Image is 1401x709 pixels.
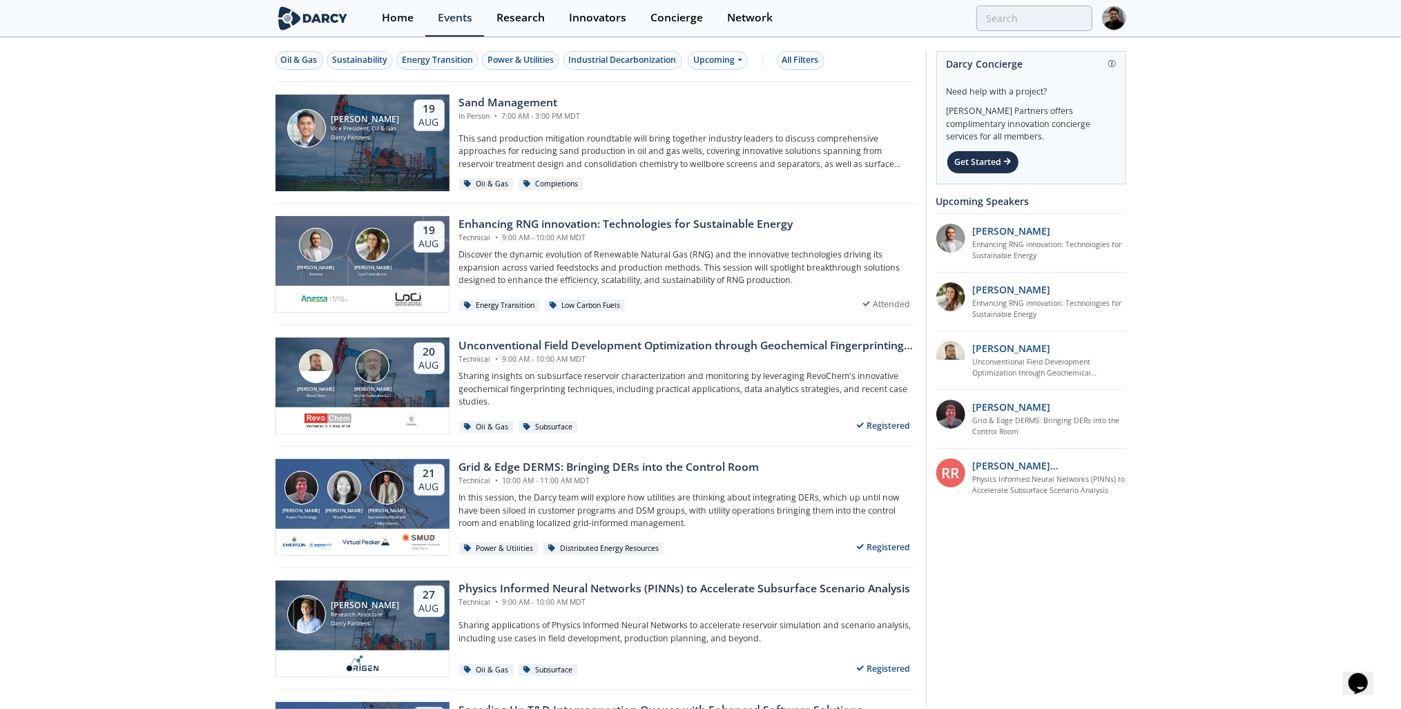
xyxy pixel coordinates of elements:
[459,664,514,677] div: Oil & Gas
[936,341,965,370] img: 2k2ez1SvSiOh3gKHmcgF
[459,476,760,487] div: Technical 10:00 AM - 11:00 AM MDT
[493,233,501,242] span: •
[327,51,393,70] button: Sustainability
[356,349,389,383] img: John Sinclair
[459,111,581,122] div: In Person 7:00 AM - 3:00 PM MDT
[370,471,404,505] img: Yevgeniy Postnov
[1102,6,1126,30] img: Profile
[366,507,409,515] div: [PERSON_NAME]
[351,271,394,277] div: Loci Controls Inc.
[459,216,793,233] div: Enhancing RNG innovation: Technologies for Sustainable Energy
[563,51,682,70] button: Industrial Decarbonization
[936,189,1126,213] div: Upcoming Speakers
[331,601,399,610] div: [PERSON_NAME]
[287,595,326,634] img: Juan Mayol
[283,534,331,550] img: cb84fb6c-3603-43a1-87e3-48fd23fb317a
[459,370,916,408] p: Sharing insights on subsurface reservoir characterization and monitoring by leveraging RevoChem's...
[519,421,578,434] div: Subsurface
[276,216,916,313] a: Amir Akbari [PERSON_NAME] Anessa Nicole Neff [PERSON_NAME] Loci Controls Inc. 19 Aug Enhancing RN...
[331,133,399,142] div: Darcy Partners
[351,386,394,394] div: [PERSON_NAME]
[351,393,394,398] div: Sinclair Exploration LLC
[851,417,916,434] div: Registered
[276,51,323,70] button: Oil & Gas
[493,597,501,607] span: •
[331,115,399,124] div: [PERSON_NAME]
[947,150,1019,174] div: Get Started
[493,476,501,485] span: •
[459,249,916,286] p: Discover the dynamic evolution of Renewable Natural Gas (RNG) and the innovative technologies dri...
[936,458,965,487] div: RR
[294,393,337,398] div: RevoChem
[419,345,439,359] div: 20
[782,54,819,66] div: All Filters
[276,581,916,677] a: Juan Mayol [PERSON_NAME] Research Associate Darcy Partners 27 Aug Physics Informed Neural Network...
[276,338,916,434] a: Bob Aylsworth [PERSON_NAME] RevoChem John Sinclair [PERSON_NAME] Sinclair Exploration LLC 20 Aug ...
[393,291,423,307] img: 2b793097-40cf-4f6d-9bc3-4321a642668f
[280,514,323,520] div: Aspen Technology
[545,300,626,312] div: Low Carbon Fuels
[493,354,501,364] span: •
[276,95,916,191] a: Ron Sasaki [PERSON_NAME] Vice President, Oil & Gas Darcy Partners 19 Aug Sand Management In Perso...
[569,54,677,66] div: Industrial Decarbonization
[972,224,1050,238] p: [PERSON_NAME]
[331,124,399,133] div: Vice President, Oil & Gas
[419,224,439,237] div: 19
[936,282,965,311] img: 737ad19b-6c50-4cdf-92c7-29f5966a019e
[543,543,664,555] div: Distributed Energy Resources
[650,12,703,23] div: Concierge
[419,467,439,480] div: 21
[276,459,916,556] a: Jonathan Curtis [PERSON_NAME] Aspen Technology Brenda Chew [PERSON_NAME] Virtual Peaker Yevgeniy ...
[280,507,323,515] div: [PERSON_NAME]
[492,111,500,121] span: •
[419,116,439,128] div: Aug
[519,178,583,191] div: Completions
[419,602,439,614] div: Aug
[304,412,352,429] img: revochem.com.png
[777,51,824,70] button: All Filters
[496,12,545,23] div: Research
[947,76,1116,98] div: Need help with a project?
[936,400,965,429] img: accc9a8e-a9c1-4d58-ae37-132228efcf55
[323,514,366,520] div: Virtual Peaker
[299,349,333,383] img: Bob Aylsworth
[323,507,366,515] div: [PERSON_NAME]
[972,474,1126,496] a: Physics Informed Neural Networks (PINNs) to Accelerate Subsurface Scenario Analysis
[976,6,1092,31] input: Advanced Search
[459,597,911,608] div: Technical 9:00 AM - 10:00 AM MDT
[459,421,514,434] div: Oil & Gas
[459,354,916,365] div: Technical 9:00 AM - 10:00 AM MDT
[972,400,1050,414] p: [PERSON_NAME]
[936,224,965,253] img: 1fdb2308-3d70-46db-bc64-f6eabefcce4d
[356,228,389,262] img: Nicole Neff
[459,133,916,171] p: This sand production mitigation roundtable will bring together industry leaders to discuss compre...
[482,51,559,70] button: Power & Utilities
[569,12,626,23] div: Innovators
[331,610,399,619] div: Research Associate
[727,12,773,23] div: Network
[419,359,439,371] div: Aug
[519,664,578,677] div: Subsurface
[419,588,439,602] div: 27
[294,386,337,394] div: [PERSON_NAME]
[972,341,1050,356] p: [PERSON_NAME]
[332,54,387,66] div: Sustainability
[331,619,399,628] div: Darcy Partners
[294,264,337,272] div: [PERSON_NAME]
[688,51,748,70] div: Upcoming
[459,95,581,111] div: Sand Management
[459,300,540,312] div: Energy Transition
[366,514,409,526] div: Sacramento Municipal Utility District.
[284,471,318,505] img: Jonathan Curtis
[972,240,1126,262] a: Enhancing RNG innovation: Technologies for Sustainable Energy
[342,655,383,672] img: origen.ai.png
[1343,654,1387,695] iframe: chat widget
[294,271,337,277] div: Anessa
[402,54,473,66] div: Energy Transition
[459,492,916,530] p: In this session, the Darcy team will explore how utilities are thinking about integrating DERs, w...
[947,52,1116,76] div: Darcy Concierge
[459,581,911,597] div: Physics Informed Neural Networks (PINNs) to Accelerate Subsurface Scenario Analysis
[299,228,333,262] img: Amir Akbari
[459,619,916,645] p: Sharing applications of Physics Informed Neural Networks to accelerate reservoir simulation and s...
[851,660,916,677] div: Registered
